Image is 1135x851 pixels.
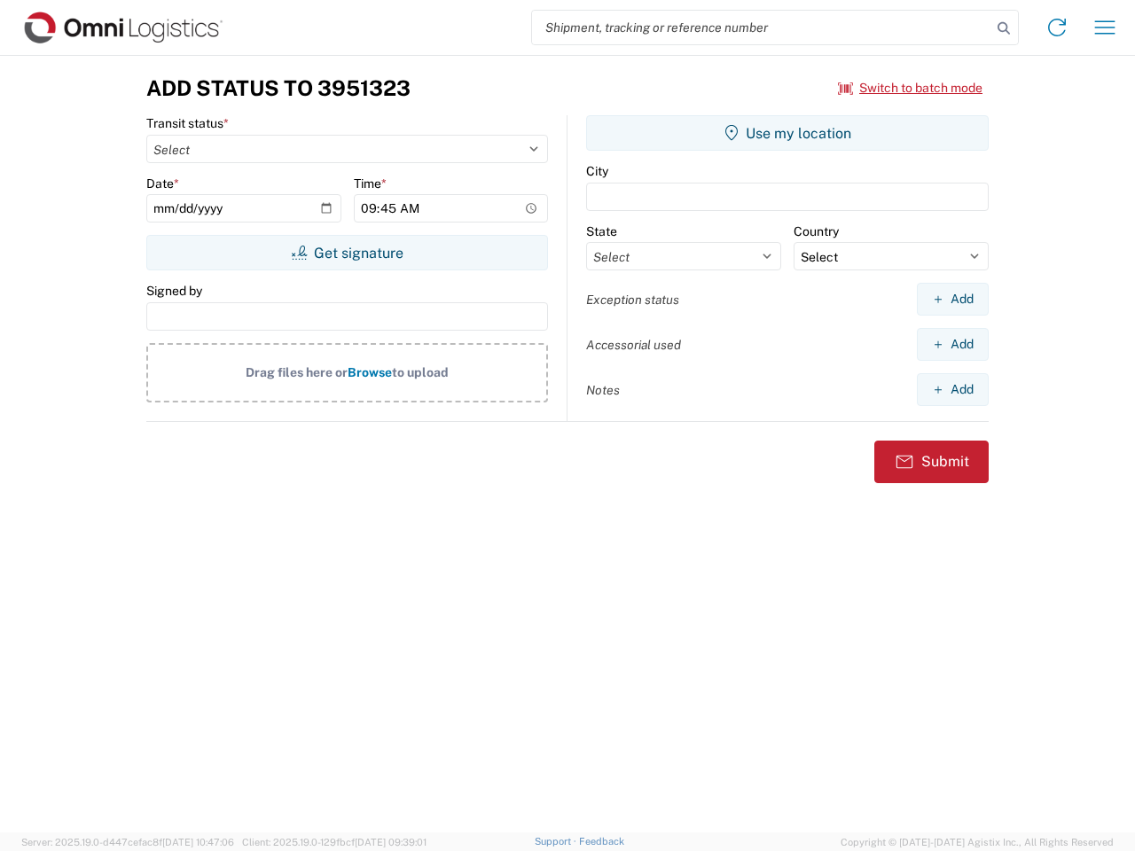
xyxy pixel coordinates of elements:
[146,176,179,191] label: Date
[162,837,234,847] span: [DATE] 10:47:06
[794,223,839,239] label: Country
[146,235,548,270] button: Get signature
[586,337,681,353] label: Accessorial used
[348,365,392,379] span: Browse
[586,382,620,398] label: Notes
[586,115,989,151] button: Use my location
[838,74,982,103] button: Switch to batch mode
[917,373,989,406] button: Add
[579,836,624,847] a: Feedback
[535,836,579,847] a: Support
[586,223,617,239] label: State
[146,75,411,101] h3: Add Status to 3951323
[917,283,989,316] button: Add
[242,837,427,847] span: Client: 2025.19.0-129fbcf
[246,365,348,379] span: Drag files here or
[586,163,608,179] label: City
[146,283,202,299] label: Signed by
[532,11,991,44] input: Shipment, tracking or reference number
[354,176,387,191] label: Time
[917,328,989,361] button: Add
[874,441,989,483] button: Submit
[586,292,679,308] label: Exception status
[21,837,234,847] span: Server: 2025.19.0-d447cefac8f
[355,837,427,847] span: [DATE] 09:39:01
[392,365,449,379] span: to upload
[841,834,1114,850] span: Copyright © [DATE]-[DATE] Agistix Inc., All Rights Reserved
[146,115,229,131] label: Transit status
